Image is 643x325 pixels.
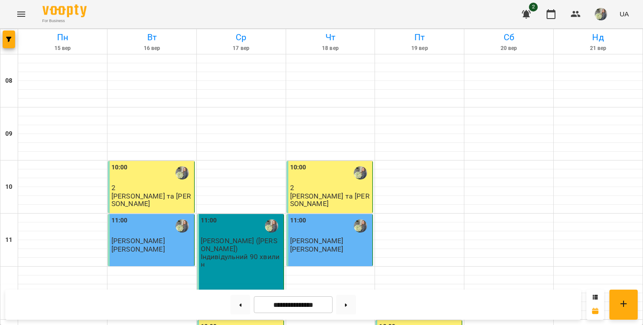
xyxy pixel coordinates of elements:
[176,166,189,180] img: Юлія
[111,184,192,191] p: 2
[198,44,284,53] h6: 17 вер
[111,245,165,253] p: [PERSON_NAME]
[111,237,165,245] span: [PERSON_NAME]
[354,219,367,233] img: Юлія
[376,31,463,44] h6: Пт
[595,8,607,20] img: ad3b5f67e559e513342960d5b304636a.jpg
[42,4,87,17] img: Voopty Logo
[376,44,463,53] h6: 19 вер
[354,166,367,180] img: Юлія
[290,245,344,253] p: [PERSON_NAME]
[555,31,641,44] h6: Нд
[5,76,12,86] h6: 08
[198,31,284,44] h6: Ср
[19,44,106,53] h6: 15 вер
[529,3,538,11] span: 2
[287,44,374,53] h6: 18 вер
[290,237,344,245] span: [PERSON_NAME]
[111,163,128,172] label: 10:00
[176,219,189,233] img: Юлія
[466,44,552,53] h6: 20 вер
[5,129,12,139] h6: 09
[616,6,632,22] button: UA
[11,4,32,25] button: Menu
[265,219,278,233] img: Юлія
[5,182,12,192] h6: 10
[287,31,374,44] h6: Чт
[555,44,641,53] h6: 21 вер
[109,44,195,53] h6: 16 вер
[111,216,128,226] label: 11:00
[111,192,192,208] p: [PERSON_NAME] та [PERSON_NAME]
[19,31,106,44] h6: Пн
[290,192,371,208] p: [PERSON_NAME] та [PERSON_NAME]
[201,216,217,226] label: 11:00
[5,235,12,245] h6: 11
[201,237,277,252] span: [PERSON_NAME] ([PERSON_NAME])
[290,184,371,191] p: 2
[620,9,629,19] span: UA
[42,18,87,24] span: For Business
[290,163,306,172] label: 10:00
[290,216,306,226] label: 11:00
[201,253,282,268] p: Індивідульний 90 хвилин
[109,31,195,44] h6: Вт
[466,31,552,44] h6: Сб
